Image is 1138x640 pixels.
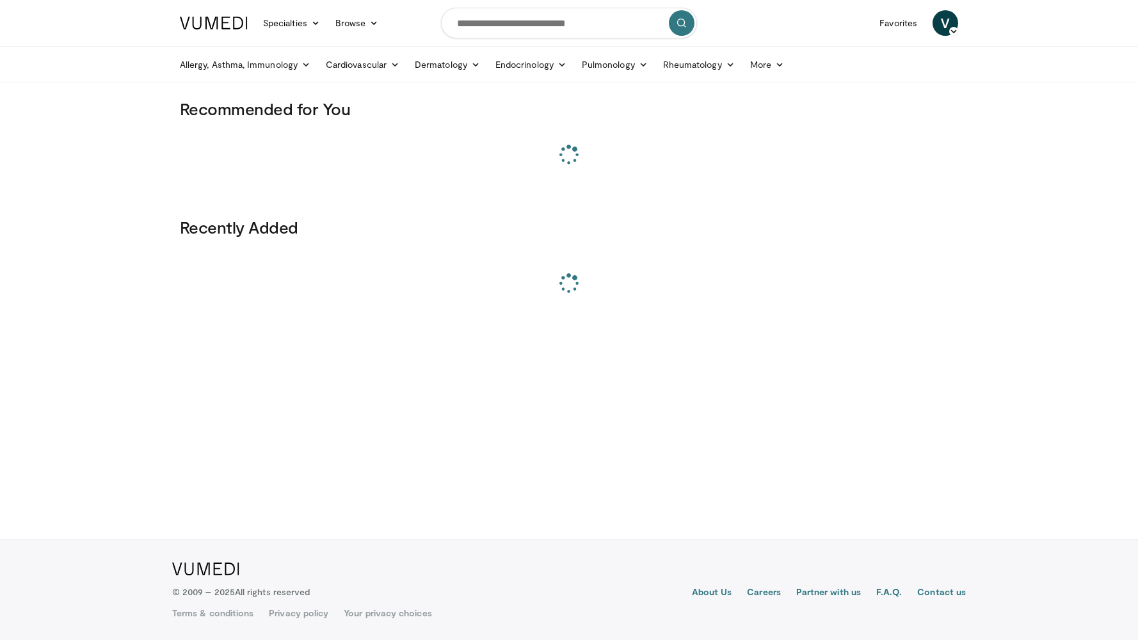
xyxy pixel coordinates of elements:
a: More [742,52,792,77]
a: Browse [328,10,387,36]
a: Your privacy choices [344,607,431,620]
a: Pulmonology [574,52,655,77]
p: © 2009 – 2025 [172,586,310,598]
img: VuMedi Logo [180,17,248,29]
img: VuMedi Logo [172,563,239,575]
a: Cardiovascular [318,52,407,77]
a: V [933,10,958,36]
a: Favorites [872,10,925,36]
h3: Recommended for You [180,99,958,119]
a: About Us [692,586,732,601]
a: F.A.Q. [876,586,902,601]
a: Privacy policy [269,607,328,620]
a: Allergy, Asthma, Immunology [172,52,318,77]
a: Endocrinology [488,52,574,77]
a: Careers [747,586,781,601]
a: Contact us [917,586,966,601]
span: All rights reserved [235,586,310,597]
a: Dermatology [407,52,488,77]
h3: Recently Added [180,217,958,237]
a: Partner with us [796,586,861,601]
input: Search topics, interventions [441,8,697,38]
a: Rheumatology [655,52,742,77]
a: Specialties [255,10,328,36]
a: Terms & conditions [172,607,253,620]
